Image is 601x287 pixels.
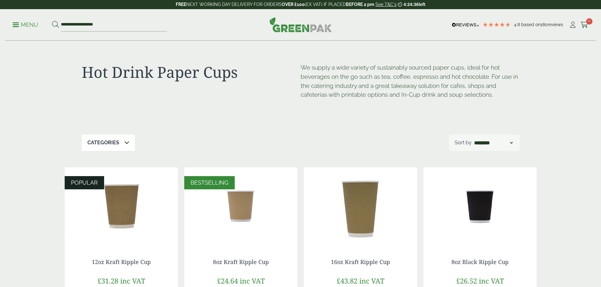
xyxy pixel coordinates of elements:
[120,276,145,285] span: inc VAT
[337,276,357,285] span: £43.82
[423,167,537,246] img: 8oz Black Ripple Cup -0
[586,18,592,25] span: 0
[301,63,520,99] p: We supply a wide variety of sustainably sourced paper cups, ideal for hot beverages on the go suc...
[176,2,186,7] strong: FREE
[404,2,419,7] span: 4:24:36
[82,63,301,81] h1: Hot Drink Paper Cups
[331,258,390,266] a: 16oz Kraft Ripple Cup
[521,22,540,27] span: Based on
[191,179,228,186] span: BESTSELLING
[13,21,38,27] a: Menu
[304,167,417,246] img: 16oz Kraft c
[482,22,511,27] div: 4.78 Stars
[580,22,588,28] i: Cart
[269,17,332,32] img: GreenPak Supplies
[540,22,548,27] span: 180
[451,258,509,266] a: 8oz Black Ripple Cup
[92,258,151,266] a: 12oz Kraft Ripple Cup
[217,276,238,285] span: £24.64
[419,2,425,7] span: left
[580,20,588,30] a: 0
[456,276,477,285] span: £26.52
[514,22,521,27] span: 4.8
[65,167,178,246] img: 12oz Kraft Ripple Cup-0
[452,23,479,27] img: REVIEWS.io
[359,276,384,285] span: inc VAT
[71,179,98,186] span: POPULAR
[375,2,397,7] a: See T&C's
[184,167,298,246] img: 8oz Kraft Ripple Cup-0
[13,21,38,29] p: Menu
[569,22,577,28] i: My Account
[282,2,305,7] strong: OVER £100
[548,22,563,27] span: reviews
[87,139,119,146] p: Categories
[479,276,504,285] span: inc VAT
[473,139,514,146] select: Shop order
[346,2,374,7] strong: BEFORE 2 pm
[97,276,118,285] span: £31.28
[213,258,269,266] a: 8oz Kraft Ripple Cup
[240,276,265,285] span: inc VAT
[455,139,472,146] p: Sort by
